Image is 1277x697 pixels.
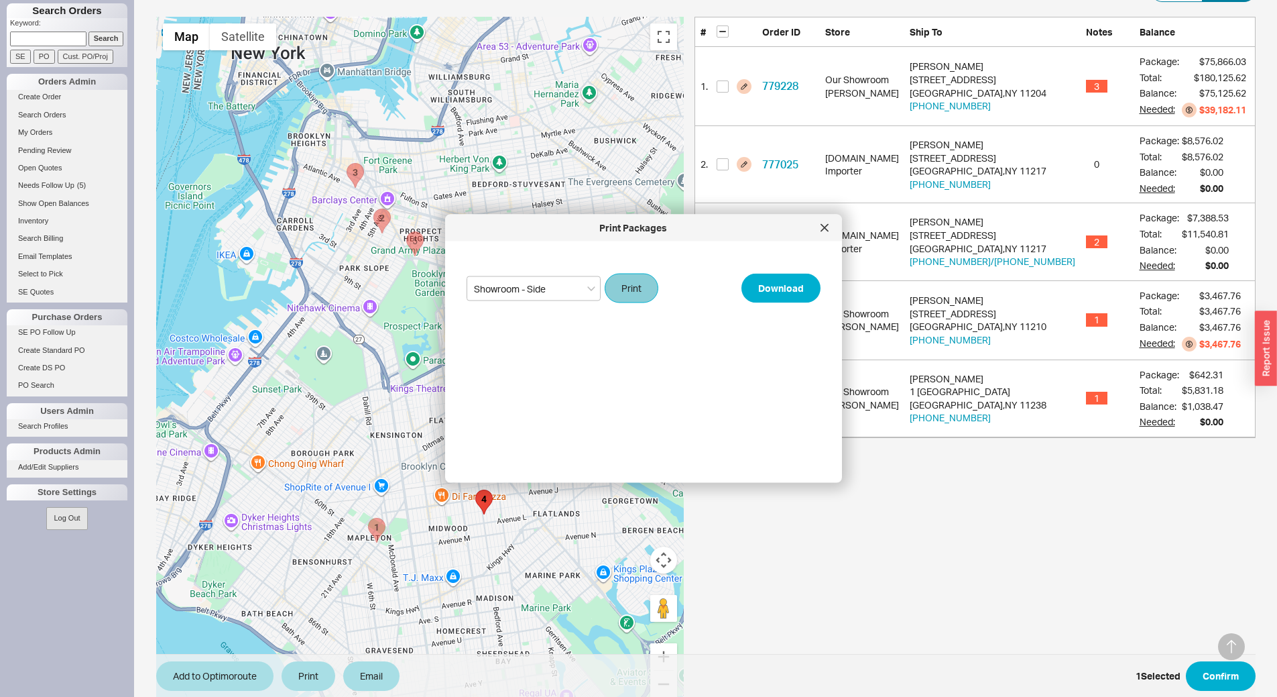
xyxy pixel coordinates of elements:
div: Balance: [1140,166,1179,179]
a: Create Standard PO [7,343,127,358]
div: Products Admin [7,443,127,460]
div: $1,038.47 [1182,400,1223,413]
div: Store Settings [7,484,127,500]
div: [PERSON_NAME] [825,87,899,100]
div: [PERSON_NAME] [910,60,1046,73]
div: Our Showroom [825,385,899,398]
div: $0.00 [1200,182,1223,195]
div: $3,467.76 [1199,305,1241,318]
div: Package: [1140,211,1179,225]
div: [DOMAIN_NAME] [825,229,899,242]
span: Pending Review [18,146,72,154]
div: 3 . [695,203,711,280]
div: Ship To [904,17,1081,48]
a: Show Open Balances [7,197,127,211]
a: Pending Review [7,144,127,158]
div: Store [820,17,904,48]
div: Importer [825,164,899,178]
div: 1 [GEOGRAPHIC_DATA] [GEOGRAPHIC_DATA] , NY 11238 [910,372,1046,425]
div: [STREET_ADDRESS] [GEOGRAPHIC_DATA] , NY 11217 [910,215,1075,268]
span: Print [298,668,318,684]
button: [PHONE_NUMBER] [910,411,991,425]
div: Notes [1081,17,1134,48]
div: [PERSON_NAME] [910,372,1046,386]
div: 779228 - 2173 59th St [368,518,385,543]
h1: Search Orders [7,3,127,18]
span: 0 [1086,158,1107,171]
div: [PERSON_NAME] [825,320,899,333]
button: Drag Pegman onto the map to open Street View [650,595,677,622]
div: 923827 - 423 Atlantic Avenue [347,163,364,188]
div: Balance: [1140,87,1179,100]
div: Package: [1140,55,1179,68]
button: [PHONE_NUMBER] [910,99,991,113]
button: Email [343,661,400,691]
div: Balance: [1140,321,1179,334]
input: PO [34,50,55,64]
div: [PERSON_NAME] [910,294,1046,307]
button: Toggle fullscreen view [650,23,677,50]
div: Needed: [1140,103,1179,117]
div: Order ID [757,17,820,48]
span: Email [360,668,383,684]
div: 1 Selected [1136,669,1180,683]
div: Orders Admin [7,74,127,90]
span: Add to Optimoroute [173,668,257,684]
span: 1 [1086,313,1107,327]
p: Keyword: [10,18,127,32]
a: SE PO Follow Up [7,325,127,339]
div: $642.31 [1189,368,1223,382]
a: Search Orders [7,108,127,122]
button: Show street map [163,23,210,50]
div: $0.00 [1205,244,1229,257]
div: $3,467.76 [1199,289,1241,303]
span: Confirm [1203,668,1239,684]
div: 777025 - 142 Sixth Ave [373,209,391,233]
div: 903105 - 3249 Bedford Ave [475,490,493,515]
div: Total: [1140,384,1179,397]
button: Confirm [1186,661,1256,691]
div: $3,467.76 [1199,337,1241,351]
span: 2 [1086,235,1107,249]
div: Needed: [1140,182,1179,195]
div: 1 . [695,47,711,126]
div: Total: [1140,71,1179,85]
div: $7,388.53 [1187,211,1229,225]
button: Print [282,661,335,691]
div: 921512 - 1 Grand Army Plaza [406,231,424,256]
button: Print [605,274,658,303]
a: SE Quotes [7,285,127,299]
div: Total: [1140,150,1179,164]
div: [PERSON_NAME] [910,215,1075,229]
a: Inventory [7,214,127,228]
div: $0.00 [1200,166,1223,179]
a: Add/Edit Suppliers [7,460,127,474]
div: $3,467.76 [1199,321,1241,334]
button: Zoom in [650,643,677,670]
span: Print [621,280,642,297]
div: $180,125.62 [1194,71,1246,85]
div: [STREET_ADDRESS] [GEOGRAPHIC_DATA] , NY 11217 [910,138,1046,191]
button: Download [741,274,820,303]
div: Needed: [1140,337,1179,352]
div: $0.00 [1205,259,1229,272]
a: Open Quotes [7,161,127,175]
div: Balance [1134,17,1255,48]
button: [PHONE_NUMBER] [910,178,991,191]
div: Our Showroom [825,73,899,87]
div: $8,576.02 [1182,150,1223,164]
div: $5,831.18 [1182,384,1223,397]
div: $8,576.02 [1182,134,1223,148]
a: Create Order [7,90,127,104]
a: 779228 [762,79,798,93]
div: $0.00 [1200,415,1223,429]
span: 1 [1086,392,1107,405]
div: [DOMAIN_NAME] [825,152,899,165]
div: Balance: [1140,400,1179,413]
input: Cust. PO/Proj [58,50,113,64]
button: [PHONE_NUMBER]/[PHONE_NUMBER] [910,255,1075,268]
button: [PHONE_NUMBER] [910,333,991,347]
button: Add to Optimoroute [156,661,273,691]
div: $75,866.03 [1199,55,1246,68]
a: Search Billing [7,231,127,246]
